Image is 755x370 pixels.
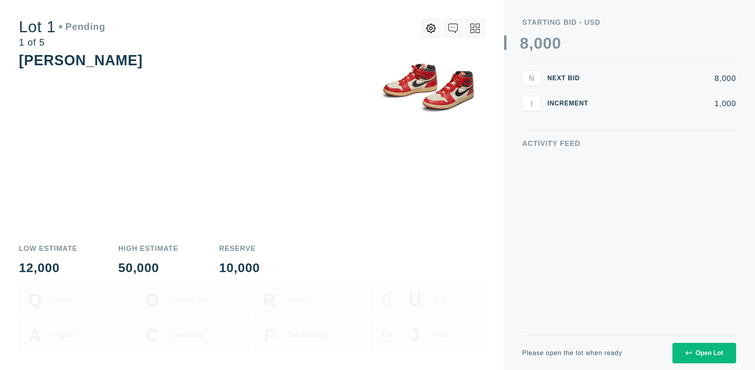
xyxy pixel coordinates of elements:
div: 1,000 [601,99,736,107]
div: 1 of 5 [19,38,105,47]
span: N [529,74,534,83]
div: 50,000 [118,261,179,274]
div: Lot 1 [19,19,105,35]
div: Starting Bid - USD [522,19,736,26]
button: Open Lot [672,343,736,363]
div: 0 [534,35,543,51]
span: I [530,99,533,108]
div: Please open the lot when ready [522,350,622,356]
div: 0 [552,35,561,51]
div: Activity Feed [522,140,736,147]
div: Increment [547,100,595,107]
div: , [529,35,534,193]
div: 8,000 [601,74,736,82]
div: Reserve [219,245,260,252]
div: Open Lot [685,350,723,357]
div: High Estimate [118,245,179,252]
div: 10,000 [219,261,260,274]
button: I [522,96,541,111]
div: 12,000 [19,261,77,274]
div: Pending [59,22,105,31]
div: Low Estimate [19,245,77,252]
div: [PERSON_NAME] [19,52,143,68]
div: 0 [543,35,552,51]
div: 8 [520,35,529,51]
button: N [522,70,541,86]
div: Next Bid [547,75,595,81]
